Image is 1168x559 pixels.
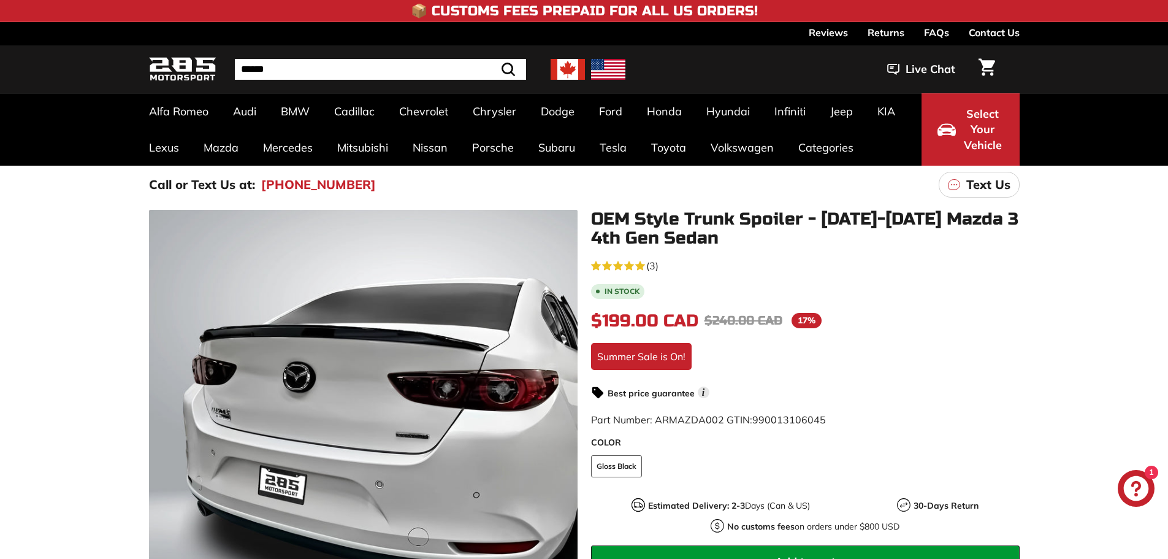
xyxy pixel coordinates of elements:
[387,93,460,129] a: Chevrolet
[871,54,971,85] button: Live Chat
[792,313,822,328] span: 17%
[704,313,782,328] span: $240.00 CAD
[608,388,695,399] strong: Best price guarantee
[591,257,1020,273] a: 5.0 rating (3 votes)
[818,93,865,129] a: Jeep
[400,129,460,166] a: Nissan
[1114,470,1158,510] inbox-online-store-chat: Shopify online store chat
[868,22,904,43] a: Returns
[269,93,322,129] a: BMW
[698,129,786,166] a: Volkswagen
[235,59,526,80] input: Search
[137,129,191,166] a: Lexus
[922,93,1020,166] button: Select Your Vehicle
[587,93,635,129] a: Ford
[591,436,1020,449] label: COLOR
[526,129,587,166] a: Subaru
[460,93,529,129] a: Chrysler
[698,387,709,398] span: i
[924,22,949,43] a: FAQs
[591,210,1020,248] h1: OEM Style Trunk Spoiler - [DATE]-[DATE] Mazda 3 4th Gen Sedan
[149,55,216,84] img: Logo_285_Motorsport_areodynamics_components
[971,48,1002,90] a: Cart
[251,129,325,166] a: Mercedes
[639,129,698,166] a: Toyota
[727,521,795,532] strong: No customs fees
[591,414,826,426] span: Part Number: ARMAZDA002 GTIN:
[906,61,955,77] span: Live Chat
[694,93,762,129] a: Hyundai
[939,172,1020,198] a: Text Us
[762,93,818,129] a: Infiniti
[865,93,907,129] a: KIA
[261,175,376,194] a: [PHONE_NUMBER]
[648,500,745,511] strong: Estimated Delivery: 2-3
[646,258,658,273] span: (3)
[786,129,866,166] a: Categories
[591,343,692,370] div: Summer Sale is On!
[191,129,251,166] a: Mazda
[969,22,1020,43] a: Contact Us
[648,499,810,512] p: Days (Can & US)
[635,93,694,129] a: Honda
[460,129,526,166] a: Porsche
[591,310,698,331] span: $199.00 CAD
[587,129,639,166] a: Tesla
[966,175,1010,194] p: Text Us
[149,175,255,194] p: Call or Text Us at:
[529,93,587,129] a: Dodge
[322,93,387,129] a: Cadillac
[752,414,826,426] span: 990013106045
[137,93,221,129] a: Alfa Romeo
[914,500,979,511] strong: 30-Days Return
[727,520,899,533] p: on orders under $800 USD
[411,4,758,18] h4: 📦 Customs Fees Prepaid for All US Orders!
[962,106,1004,153] span: Select Your Vehicle
[221,93,269,129] a: Audi
[325,129,400,166] a: Mitsubishi
[605,288,639,295] b: In stock
[809,22,848,43] a: Reviews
